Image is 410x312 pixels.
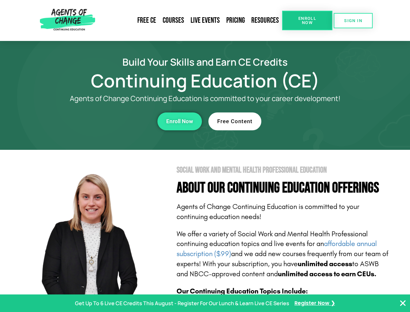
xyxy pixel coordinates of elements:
[157,112,202,130] a: Enroll Now
[399,299,407,307] button: Close Banner
[177,181,390,195] h4: About Our Continuing Education Offerings
[166,119,193,124] span: Enroll Now
[248,13,282,28] a: Resources
[20,73,390,88] h1: Continuing Education (CE)
[282,11,332,30] a: Enroll Now
[334,13,373,28] a: SIGN IN
[294,299,335,308] a: Register Now ❯
[187,13,223,28] a: Live Events
[278,270,377,278] b: unlimited access to earn CEUs.
[134,13,159,28] a: Free CE
[177,166,390,174] h2: Social Work and Mental Health Professional Education
[20,57,390,67] h2: Build Your Skills and Earn CE Credits
[223,13,248,28] a: Pricing
[177,287,308,295] b: Our Continuing Education Topics Include:
[46,95,364,103] p: Agents of Change Continuing Education is committed to your career development!
[298,260,352,268] b: unlimited access
[177,202,359,221] span: Agents of Change Continuing Education is committed to your continuing education needs!
[159,13,187,28] a: Courses
[344,19,362,23] span: SIGN IN
[75,299,289,308] p: Get Up To 6 Live CE Credits This August - Register For Our Lunch & Learn Live CE Series
[208,112,261,130] a: Free Content
[217,119,253,124] span: Free Content
[292,16,322,25] span: Enroll Now
[98,13,282,28] nav: Menu
[177,229,390,279] p: We offer a variety of Social Work and Mental Health Professional continuing education topics and ...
